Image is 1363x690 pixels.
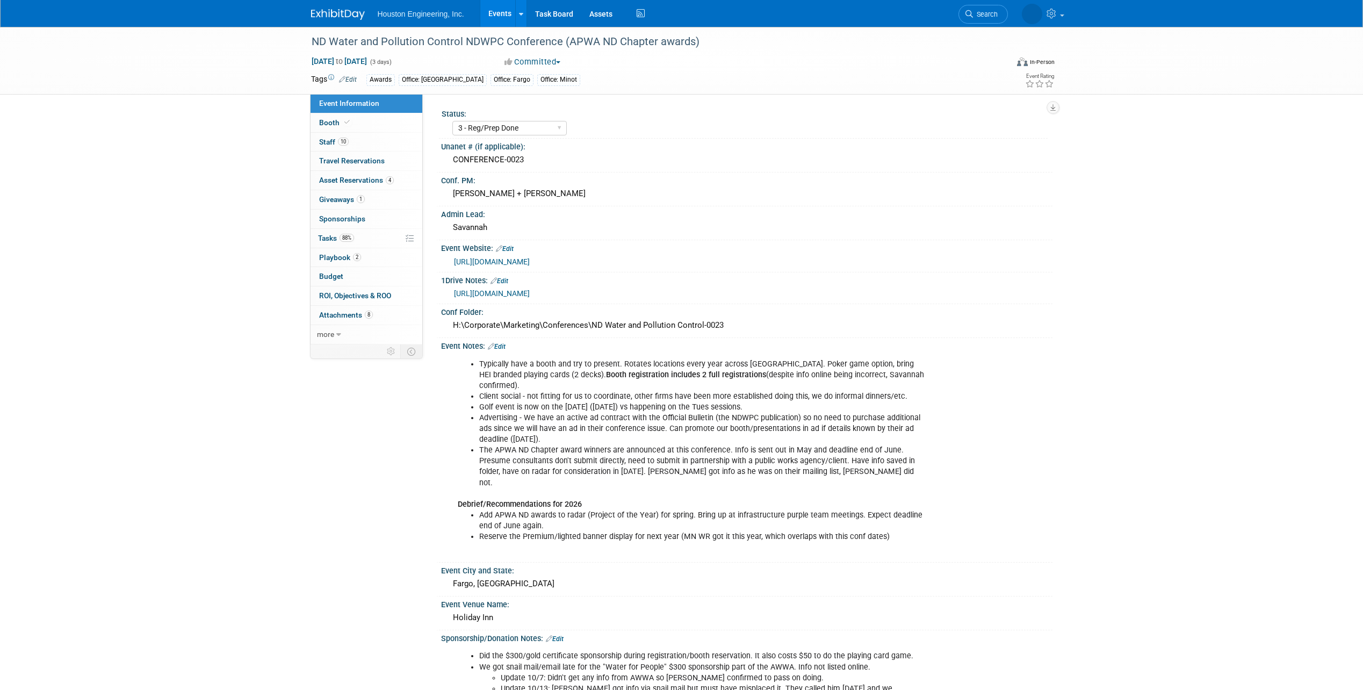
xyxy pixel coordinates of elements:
img: Heidi Joarnt [1022,4,1042,24]
span: [DATE] [DATE] [311,56,367,66]
a: Edit [546,635,564,643]
a: more [311,325,422,344]
div: ND Water and Pollution Control NDWPC Conference (APWA ND Chapter awards) [308,32,992,52]
td: Personalize Event Tab Strip [382,344,401,358]
td: Tags [311,74,357,86]
div: Event Website: [441,240,1052,254]
li: Typically have a booth and try to present. Rotates locations every year across [GEOGRAPHIC_DATA].... [479,359,928,391]
a: Sponsorships [311,210,422,228]
span: (3 days) [369,59,392,66]
div: Conf. PM: [441,172,1052,186]
a: Budget [311,267,422,286]
li: Add APWA ND awards to radar (Project of the Year) for spring. Bring up at infrastructure purple t... [479,510,928,531]
span: Attachments [319,311,373,319]
div: Office: Fargo [491,74,533,85]
span: 4 [386,176,394,184]
div: Status: [442,106,1048,119]
a: Giveaways1 [311,190,422,209]
i: Booth reservation complete [344,119,350,125]
a: Asset Reservations4 [311,171,422,190]
a: Travel Reservations [311,152,422,170]
div: Savannah [449,219,1044,236]
li: Golf event is now on the [DATE] ([DATE]) vs happening on the Tues sessions. [479,402,928,413]
div: Admin Lead: [441,206,1052,220]
span: Giveaways [319,195,365,204]
span: Staff [319,138,349,146]
div: H:\Corporate\Marketing\Conferences\ND Water and Pollution Control-0023 [449,317,1044,334]
div: Event Format [944,56,1055,72]
span: 2 [353,253,361,261]
a: ROI, Objectives & ROO [311,286,422,305]
div: Sponsorship/Donation Notes: [441,630,1052,644]
img: Format-Inperson.png [1017,57,1028,66]
div: Office: [GEOGRAPHIC_DATA] [399,74,487,85]
div: Awards [366,74,395,85]
img: ExhibitDay [311,9,365,20]
a: [URL][DOMAIN_NAME] [454,257,530,266]
li: Update 10/7: Didn't get any info from AWWA so [PERSON_NAME] confirmed to pass on doing. [501,673,928,684]
div: Event Rating [1025,74,1054,79]
a: Playbook2 [311,248,422,267]
span: Asset Reservations [319,176,394,184]
div: 1Drive Notes: [441,272,1052,286]
div: [PERSON_NAME] + [PERSON_NAME] [449,185,1044,202]
span: 1 [357,195,365,203]
td: Toggle Event Tabs [400,344,422,358]
button: Committed [501,56,565,68]
li: Reserve the Premium/lighted banner display for next year (MN WR got it this year, which overlaps ... [479,531,928,542]
span: 10 [338,138,349,146]
b: Booth registration includes 2 full registrations [606,370,766,379]
a: Tasks88% [311,229,422,248]
span: more [317,330,334,339]
a: Attachments8 [311,306,422,325]
li: Did the $300/gold certificate sponsorship during registration/booth reservation. It also costs $5... [479,651,928,662]
a: Event Information [311,94,422,113]
span: Event Information [319,99,379,107]
span: Tasks [318,234,354,242]
div: Fargo, [GEOGRAPHIC_DATA] [449,576,1044,592]
span: Booth [319,118,352,127]
a: Edit [339,76,357,83]
div: Unanet # (if applicable): [441,139,1052,152]
div: CONFERENCE-0023 [449,152,1044,168]
span: to [334,57,344,66]
a: Booth [311,113,422,132]
div: In-Person [1029,58,1055,66]
a: Edit [488,343,506,350]
div: Event City and State: [441,563,1052,576]
a: Edit [496,245,514,253]
div: Event Venue Name: [441,596,1052,610]
span: 88% [340,234,354,242]
a: Edit [491,277,508,285]
a: Staff10 [311,133,422,152]
div: Office: Minot [537,74,580,85]
span: Budget [319,272,343,281]
a: Search [958,5,1008,24]
span: Houston Engineering, Inc. [378,10,464,18]
a: [URL][DOMAIN_NAME] [454,289,530,298]
span: Search [973,10,998,18]
span: Playbook [319,253,361,262]
span: Travel Reservations [319,156,385,165]
span: ROI, Objectives & ROO [319,291,391,300]
div: Conf Folder: [441,304,1052,318]
div: Holiday Inn [449,609,1044,626]
b: Debrief/Recommendations for 2026 [458,500,582,509]
li: Advertising - We have an active ad contract with the Official Bulletin (the NDWPC publication) so... [479,413,928,445]
div: Event Notes: [441,338,1052,352]
span: Sponsorships [319,214,365,223]
span: 8 [365,311,373,319]
li: Client social - not fitting for us to coordinate, other firms have been more established doing th... [479,391,928,402]
li: The APWA ND Chapter award winners are announced at this conference. Info is sent out in May and d... [479,445,928,488]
